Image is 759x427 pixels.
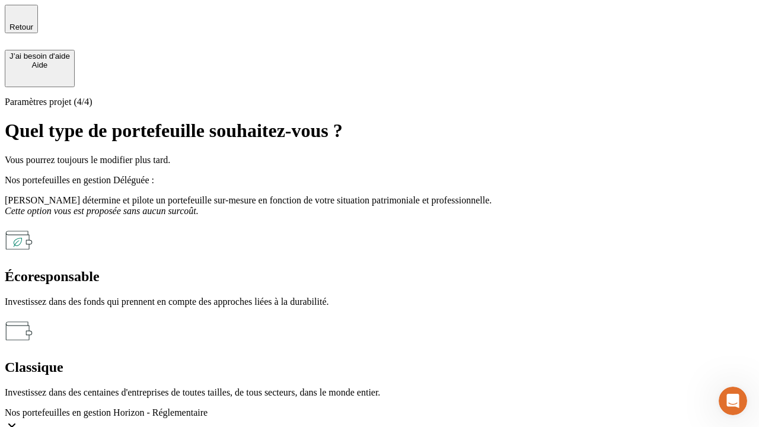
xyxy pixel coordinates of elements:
[5,97,754,107] p: Paramètres projet (4/4)
[5,195,492,205] span: [PERSON_NAME] détermine et pilote un portefeuille sur-mesure en fonction de votre situation patri...
[5,407,208,418] span: Nos portefeuilles en gestion Horizon - Réglementaire
[5,297,754,307] p: Investissez dans des fonds qui prennent en compte des approches liées à la durabilité.
[5,155,754,165] p: Vous pourrez toujours le modifier plus tard.
[5,206,199,216] span: Cette option vous est proposée sans aucun surcoût.
[5,387,754,398] p: Investissez dans des centaines d'entreprises de toutes tailles, de tous secteurs, dans le monde e...
[9,23,33,31] span: Retour
[9,52,70,60] div: J’ai besoin d'aide
[719,387,747,415] iframe: Intercom live chat
[5,175,754,186] p: Nos portefeuilles en gestion Déléguée :
[5,5,38,33] button: Retour
[9,60,70,69] div: Aide
[5,50,75,87] button: J’ai besoin d'aideAide
[5,269,754,285] h2: Écoresponsable
[5,120,754,142] h1: Quel type de portefeuille souhaitez-vous ?
[5,359,754,375] h2: Classique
